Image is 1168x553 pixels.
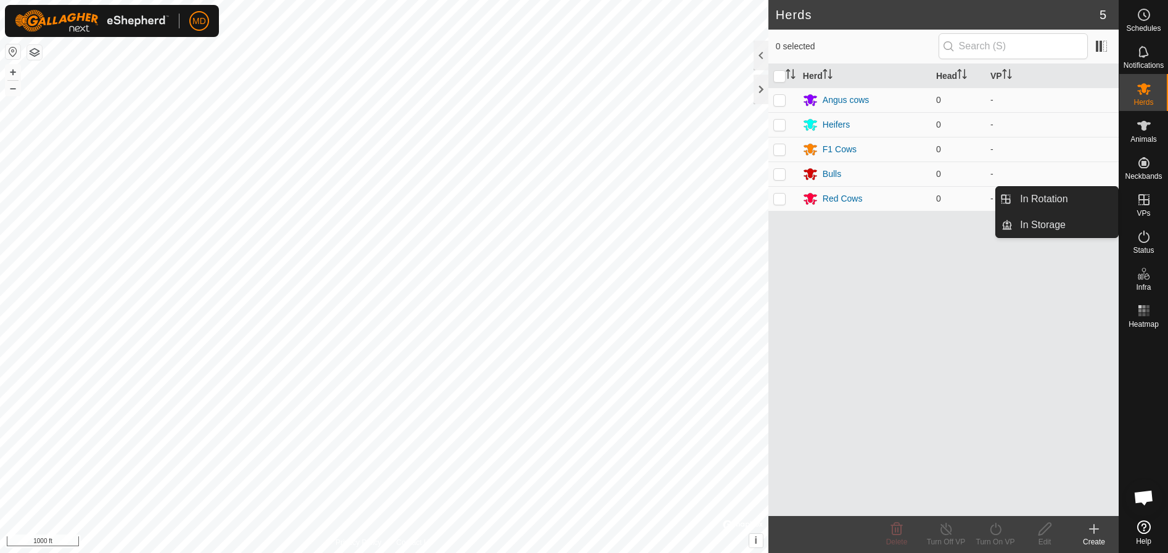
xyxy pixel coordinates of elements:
span: Delete [886,538,908,546]
div: Bulls [823,168,841,181]
p-sorticon: Activate to sort [957,71,967,81]
a: In Storage [1013,213,1118,237]
span: Status [1133,247,1154,254]
div: Edit [1020,536,1069,547]
div: Heifers [823,118,850,131]
div: F1 Cows [823,143,857,156]
td: - [985,112,1119,137]
a: Privacy Policy [335,537,382,548]
span: 0 selected [776,40,939,53]
span: Help [1136,538,1151,545]
p-sorticon: Activate to sort [786,71,796,81]
span: 0 [936,194,941,203]
button: Map Layers [27,45,42,60]
div: Create [1069,536,1119,547]
th: Herd [798,64,931,88]
button: – [6,81,20,96]
span: Neckbands [1125,173,1162,180]
button: i [749,534,763,547]
td: - [985,88,1119,112]
a: Contact Us [397,537,433,548]
div: Turn Off VP [921,536,971,547]
p-sorticon: Activate to sort [823,71,833,81]
span: 0 [936,144,941,154]
p-sorticon: Activate to sort [1002,71,1012,81]
div: Red Cows [823,192,863,205]
th: VP [985,64,1119,88]
span: Heatmap [1129,321,1159,328]
h2: Herds [776,7,1100,22]
input: Search (S) [939,33,1088,59]
div: Open chat [1125,479,1162,516]
span: Schedules [1126,25,1161,32]
span: 5 [1100,6,1106,24]
span: Notifications [1124,62,1164,69]
span: Animals [1130,136,1157,143]
div: Turn On VP [971,536,1020,547]
a: Help [1119,515,1168,550]
span: Herds [1133,99,1153,106]
button: + [6,65,20,80]
td: - [985,186,1119,211]
span: In Storage [1020,218,1066,232]
a: In Rotation [1013,187,1118,211]
span: 0 [936,169,941,179]
span: MD [192,15,206,28]
td: - [985,162,1119,186]
li: In Rotation [996,187,1118,211]
span: VPs [1137,210,1150,217]
span: Infra [1136,284,1151,291]
td: - [985,137,1119,162]
img: Gallagher Logo [15,10,169,32]
span: In Rotation [1020,192,1067,207]
button: Reset Map [6,44,20,59]
span: 0 [936,95,941,105]
span: i [755,535,757,546]
th: Head [931,64,985,88]
span: 0 [936,120,941,129]
div: Angus cows [823,94,869,107]
li: In Storage [996,213,1118,237]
